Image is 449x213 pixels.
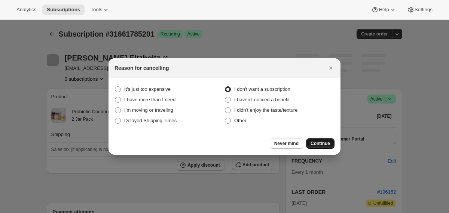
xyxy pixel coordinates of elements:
[124,86,171,92] span: It's just too expensive
[311,141,330,146] span: Continue
[124,97,175,102] span: I have more than I need
[234,86,290,92] span: I don't want a subscription
[403,4,437,15] button: Settings
[124,107,173,113] span: I’m moving or traveling
[42,4,85,15] button: Subscriptions
[16,7,36,13] span: Analytics
[124,118,177,123] span: Delayed Shipping Times
[367,4,401,15] button: Help
[306,138,335,149] button: Continue
[270,138,303,149] button: Never mind
[86,4,114,15] button: Tools
[326,63,336,73] button: Close
[91,7,102,13] span: Tools
[415,7,433,13] span: Settings
[12,4,41,15] button: Analytics
[234,107,297,113] span: I didn't enjoy the taste/texture
[234,97,290,102] span: I haven’t noticed a benefit
[379,7,389,13] span: Help
[114,64,169,72] h2: Reason for cancelling
[274,141,299,146] span: Never mind
[234,118,247,123] span: Other
[47,7,80,13] span: Subscriptions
